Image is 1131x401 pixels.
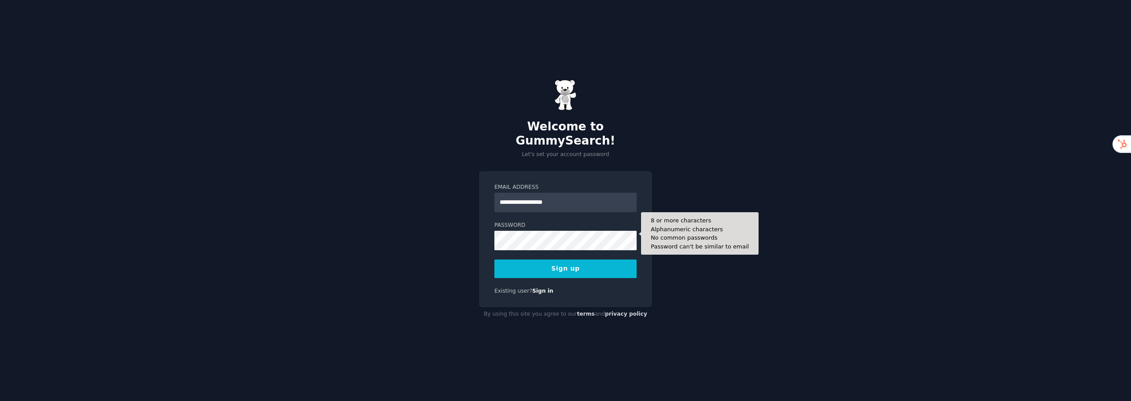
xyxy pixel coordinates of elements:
a: terms [577,311,595,317]
span: Existing user? [494,288,532,294]
div: By using this site you agree to our and [479,307,652,321]
a: privacy policy [605,311,647,317]
h2: Welcome to GummySearch! [479,120,652,148]
label: Password [494,222,637,229]
img: Gummy Bear [554,80,577,111]
a: Sign in [532,288,554,294]
label: Email Address [494,183,637,191]
button: Sign up [494,260,637,278]
p: Let's set your account password [479,151,652,159]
